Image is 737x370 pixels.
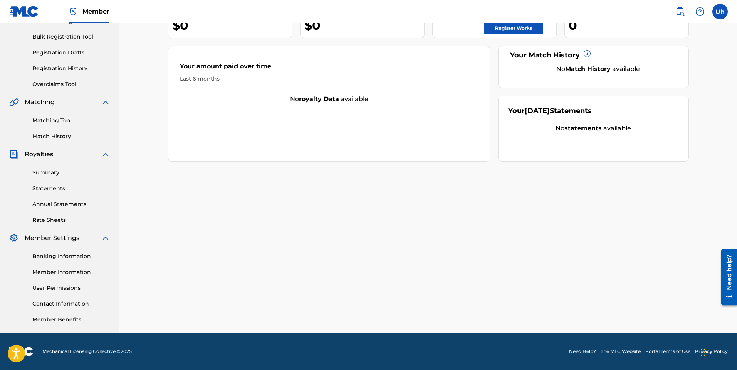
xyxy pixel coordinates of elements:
a: Summary [32,169,110,177]
div: Your Match History [508,50,679,61]
span: Matching [25,98,55,107]
div: $0 [304,17,424,34]
div: No available [168,95,490,104]
img: expand [101,150,110,159]
a: Member Benefits [32,316,110,324]
img: MLC Logo [9,6,39,17]
img: expand [101,98,110,107]
div: Your Statements [508,106,592,116]
iframe: Resource Center [715,246,737,308]
img: Top Rightsholder [69,7,78,16]
strong: Match History [565,65,611,73]
a: Portal Terms of Use [645,348,690,355]
div: Arrastrar [701,341,705,364]
span: [DATE] [525,106,550,115]
strong: statements [564,125,602,132]
div: No available [508,124,679,133]
iframe: Chat Widget [698,333,737,370]
strong: royalty data [299,95,339,103]
a: Overclaims Tool [32,80,110,88]
span: Royalties [25,150,53,159]
a: The MLC Website [601,348,641,355]
a: Privacy Policy [695,348,728,355]
img: Member Settings [9,233,18,243]
span: Mechanical Licensing Collective © 2025 [42,348,132,355]
a: Statements [32,184,110,193]
div: Help [692,4,708,19]
a: User Permissions [32,284,110,292]
img: Royalties [9,150,18,159]
div: Last 6 months [180,75,479,83]
div: User Menu [712,4,728,19]
div: Widget de chat [698,333,737,370]
div: No available [518,64,679,74]
a: Annual Statements [32,200,110,208]
div: 0 [569,17,688,34]
img: expand [101,233,110,243]
a: Registration Drafts [32,49,110,57]
a: Bulk Registration Tool [32,33,110,41]
a: Banking Information [32,252,110,260]
img: Matching [9,98,19,107]
img: search [675,7,685,16]
a: Rate Sheets [32,216,110,224]
a: Member Information [32,268,110,276]
a: Matching Tool [32,117,110,125]
a: Need Help? [569,348,596,355]
a: Contact Information [32,300,110,308]
a: Public Search [672,4,688,19]
span: Member Settings [25,233,79,243]
a: Register Works [484,22,543,34]
div: Your amount paid over time [180,62,479,75]
img: logo [9,347,33,356]
span: Member [82,7,109,16]
span: ? [584,51,590,57]
img: help [695,7,705,16]
div: $0 [172,17,292,34]
a: Registration History [32,64,110,73]
a: Match History [32,132,110,140]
